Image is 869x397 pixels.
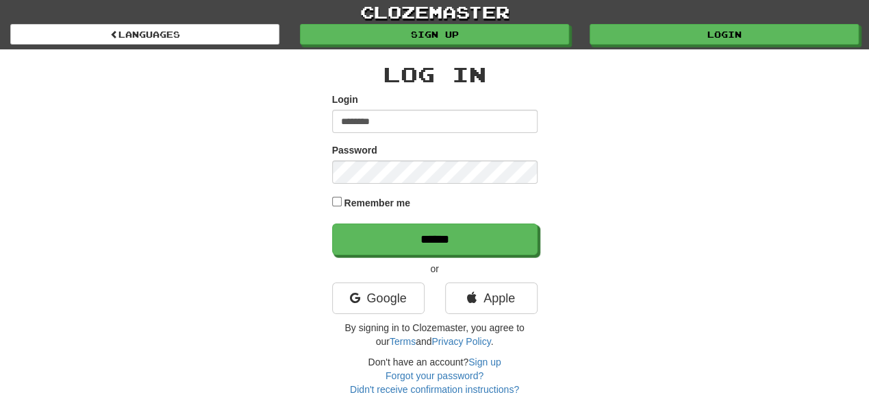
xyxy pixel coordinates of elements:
a: Forgot your password? [386,370,483,381]
a: Sign up [300,24,569,45]
p: or [332,262,538,276]
a: Privacy Policy [431,336,490,347]
a: Login [590,24,859,45]
a: Sign up [468,357,501,368]
a: Terms [390,336,416,347]
h2: Log In [332,63,538,86]
div: Don't have an account? [332,355,538,396]
label: Password [332,143,377,157]
a: Languages [10,24,279,45]
a: Google [332,282,425,314]
a: Didn't receive confirmation instructions? [350,384,519,395]
a: Apple [445,282,538,314]
label: Remember me [344,196,410,210]
p: By signing in to Clozemaster, you agree to our and . [332,321,538,348]
label: Login [332,93,358,106]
